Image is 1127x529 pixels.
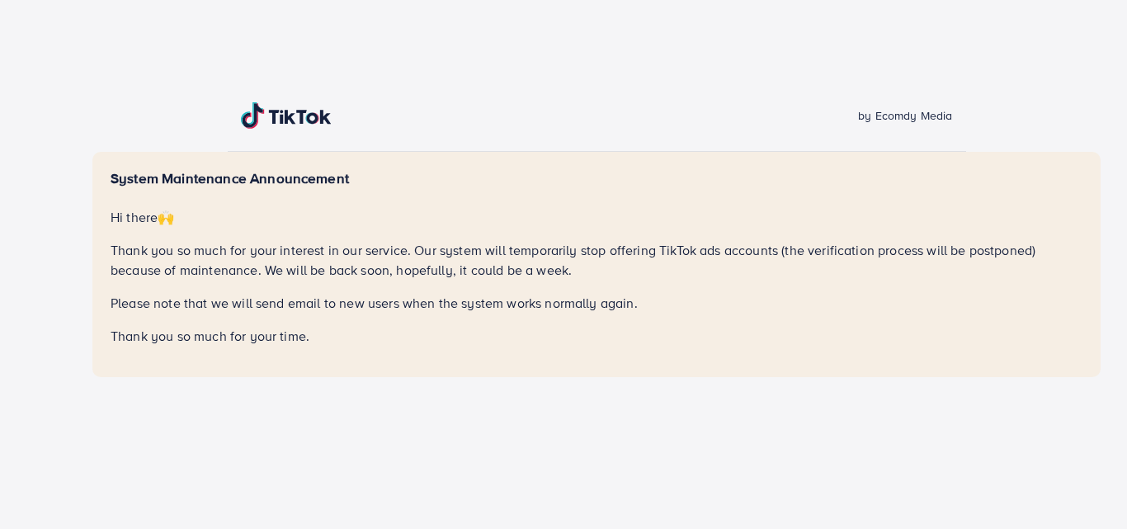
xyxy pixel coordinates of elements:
[111,293,1082,313] p: Please note that we will send email to new users when the system works normally again.
[111,240,1082,280] p: Thank you so much for your interest in our service. Our system will temporarily stop offering Tik...
[111,207,1082,227] p: Hi there
[111,326,1082,346] p: Thank you so much for your time.
[858,107,952,124] span: by Ecomdy Media
[111,170,1082,187] h5: System Maintenance Announcement
[158,208,174,226] span: 🙌
[241,102,332,129] img: TikTok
